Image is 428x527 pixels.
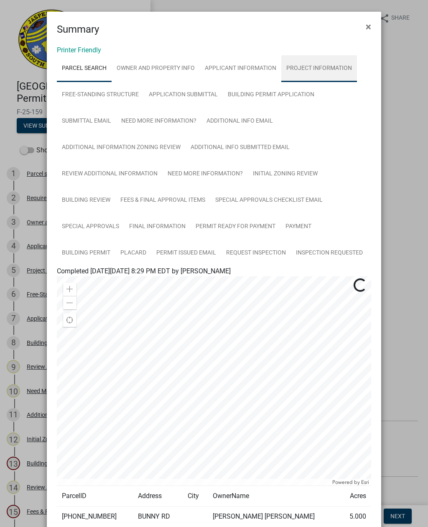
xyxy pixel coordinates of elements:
[63,314,76,327] div: Find my location
[112,55,200,82] a: Owner and Property Info
[248,161,323,188] a: Initial Zoning Review
[57,82,144,108] a: Free-Standing Structure
[183,486,208,506] td: City
[366,21,371,33] span: ×
[115,240,151,267] a: Placard
[340,506,371,527] td: 5.000
[330,479,371,486] div: Powered by
[63,283,76,296] div: Zoom in
[57,22,99,37] h4: Summary
[340,486,371,506] td: Acres
[280,213,316,240] a: Payment
[201,108,278,135] a: Additional info email
[57,161,163,188] a: Review Additional Information
[208,486,339,506] td: OwnerName
[291,240,368,267] a: Inspection Requested
[57,55,112,82] a: Parcel search
[223,82,319,108] a: Building Permit Application
[57,506,133,527] td: [PHONE_NUMBER]
[133,486,183,506] td: Address
[208,506,339,527] td: [PERSON_NAME] [PERSON_NAME]
[359,15,378,39] button: Close
[57,267,231,275] span: Completed [DATE][DATE] 8:29 PM EDT by [PERSON_NAME]
[151,240,221,267] a: Permit Issued Email
[116,108,201,135] a: Need More Information?
[281,55,357,82] a: Project Information
[221,240,291,267] a: Request Inspection
[57,240,115,267] a: Building Permit
[200,55,281,82] a: Applicant Information
[210,187,328,214] a: Special Approvals Checklist Email
[57,46,101,54] a: Printer Friendly
[63,296,76,309] div: Zoom out
[361,479,369,485] a: Esri
[186,134,295,161] a: Additional Info submitted Email
[57,213,124,240] a: Special Approvals
[115,187,210,214] a: Fees & Final Approval Items
[57,108,116,135] a: Submittal Email
[191,213,280,240] a: Permit Ready for Payment
[133,506,183,527] td: BUNNY RD
[163,161,248,188] a: Need More Information?
[57,134,186,161] a: Additional Information Zoning Review
[144,82,223,108] a: Application Submittal
[124,213,191,240] a: Final Information
[57,486,133,506] td: ParcelID
[57,187,115,214] a: Building Review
